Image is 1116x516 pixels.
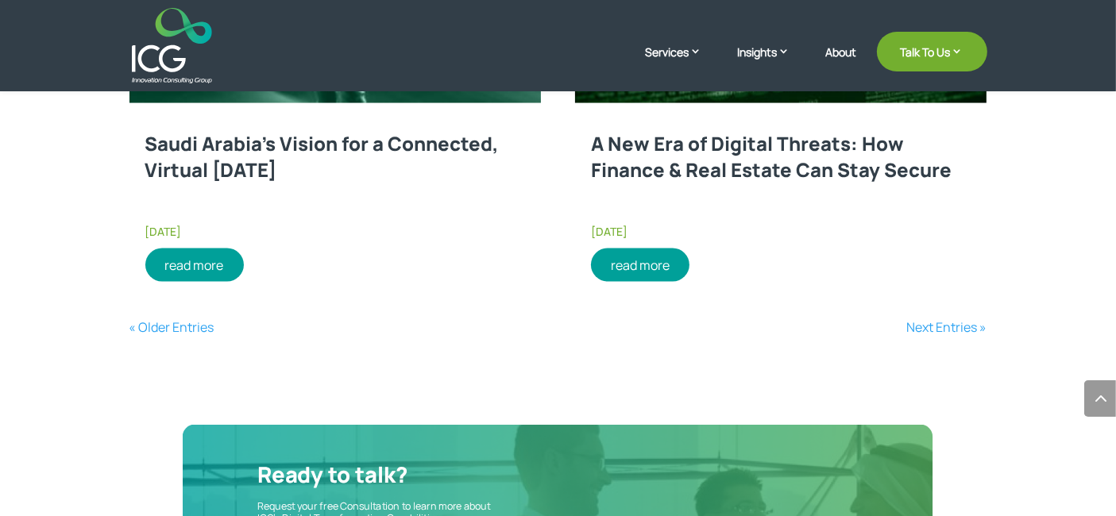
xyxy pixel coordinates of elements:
[646,44,718,83] a: Services
[591,130,952,183] a: A New Era of Digital Threats: How Finance & Real Estate Can Stay Secure
[877,32,987,71] a: Talk To Us
[258,462,542,495] h2: Ready to talk?
[132,8,212,83] img: ICG
[907,318,987,336] a: Next Entries »
[852,345,1116,516] iframe: Chat Widget
[738,44,806,83] a: Insights
[145,130,500,183] a: Saudi Arabia’s Vision for a Connected, Virtual [DATE]
[826,46,857,83] a: About
[145,248,244,282] a: read more
[145,224,182,239] span: [DATE]
[591,248,689,282] a: read more
[129,318,214,336] a: « Older Entries
[591,224,628,239] span: [DATE]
